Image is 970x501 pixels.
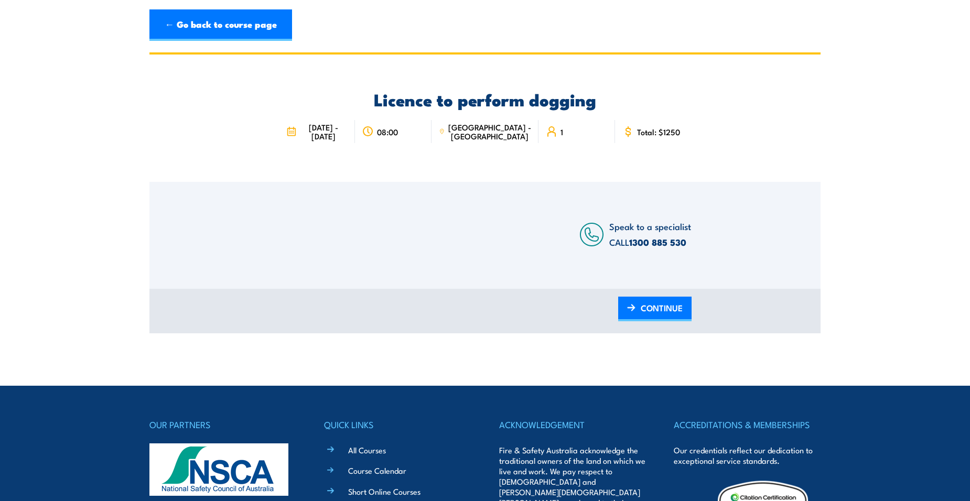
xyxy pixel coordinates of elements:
span: Speak to a specialist CALL [609,220,691,248]
span: 08:00 [377,127,398,136]
a: ← Go back to course page [149,9,292,41]
h4: QUICK LINKS [324,417,471,432]
h4: OUR PARTNERS [149,417,296,432]
h4: ACKNOWLEDGEMENT [499,417,646,432]
p: Our credentials reflect our dedication to exceptional service standards. [674,445,821,466]
h4: ACCREDITATIONS & MEMBERSHIPS [674,417,821,432]
a: Short Online Courses [348,486,421,497]
span: [GEOGRAPHIC_DATA] - [GEOGRAPHIC_DATA] [448,123,531,140]
span: 1 [561,127,563,136]
img: nsca-logo-footer [149,443,288,496]
span: [DATE] - [DATE] [299,123,348,140]
span: Total: $1250 [637,127,680,136]
h2: Licence to perform dogging [279,92,692,106]
a: 1300 885 530 [629,235,686,249]
a: CONTINUE [618,297,692,321]
a: Course Calendar [348,465,406,476]
a: All Courses [348,444,386,455]
span: CONTINUE [641,294,683,322]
